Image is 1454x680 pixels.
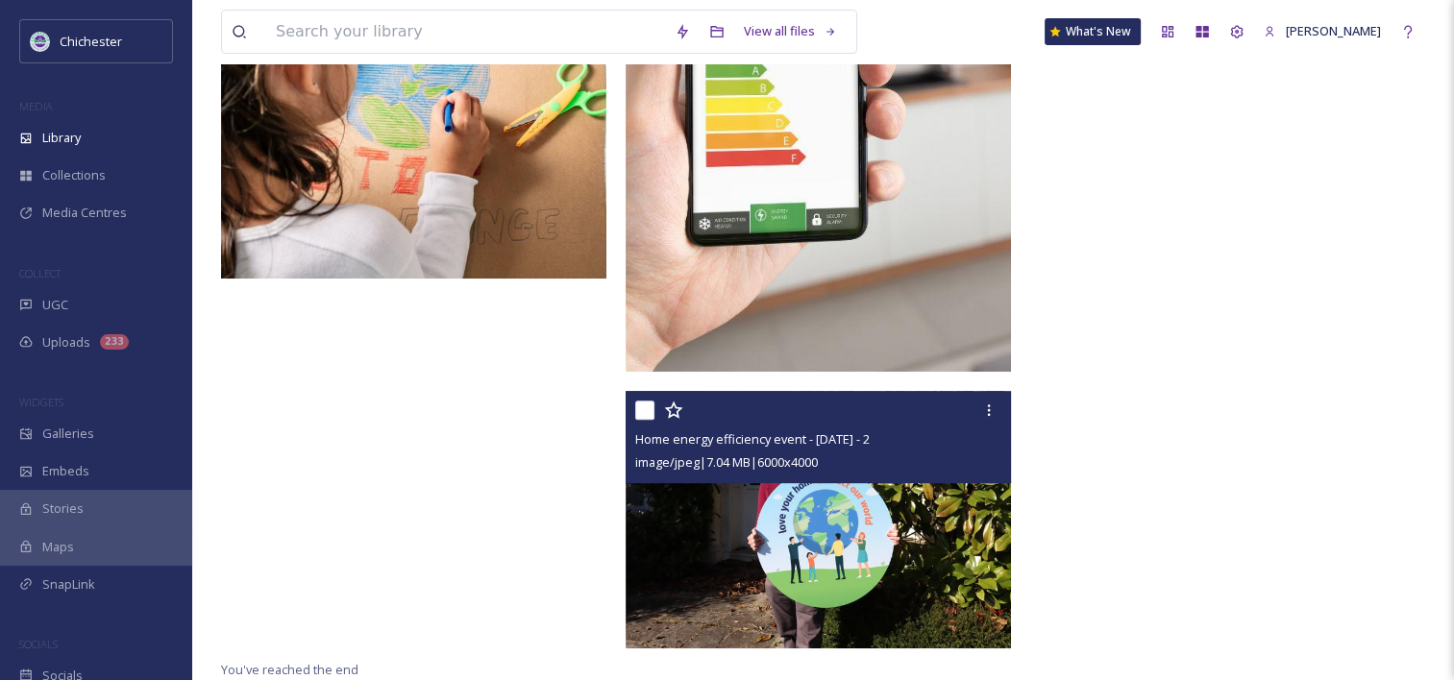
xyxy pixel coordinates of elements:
[19,99,53,113] span: MEDIA
[19,266,61,280] span: COLLECT
[266,11,665,53] input: Search your library
[42,538,74,556] span: Maps
[42,462,89,480] span: Embeds
[42,499,84,518] span: Stories
[60,33,122,50] span: Chichester
[42,129,81,147] span: Library
[1254,12,1391,50] a: [PERSON_NAME]
[635,430,870,448] span: Home energy efficiency event - [DATE] - 2
[635,453,818,471] span: image/jpeg | 7.04 MB | 6000 x 4000
[734,12,847,50] a: View all files
[19,637,58,651] span: SOCIALS
[42,333,90,352] span: Uploads
[1045,18,1141,45] a: What's New
[221,661,358,678] span: You've reached the end
[42,425,94,443] span: Galleries
[42,296,68,314] span: UGC
[42,166,106,184] span: Collections
[19,395,63,409] span: WIDGETS
[1286,22,1381,39] span: [PERSON_NAME]
[42,575,95,594] span: SnapLink
[100,334,129,350] div: 233
[42,204,127,222] span: Media Centres
[626,391,1011,648] img: Home energy efficiency event - March 2023 - 2
[31,32,50,51] img: Logo_of_Chichester_District_Council.png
